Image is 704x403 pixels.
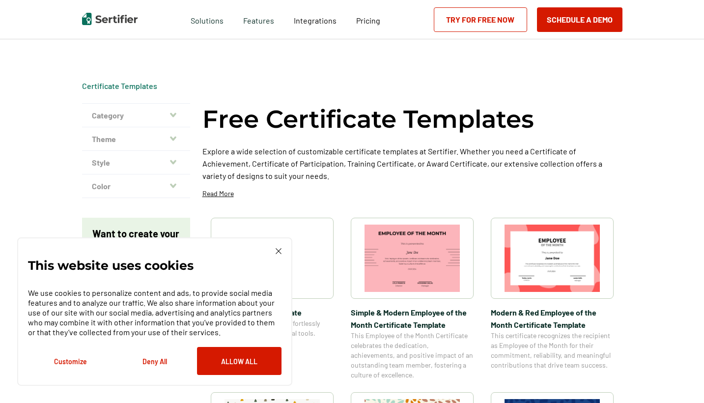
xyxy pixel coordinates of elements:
span: Pricing [356,16,380,25]
a: Try for Free Now [434,7,527,32]
p: We use cookies to personalize content and ads, to provide social media features and to analyze ou... [28,288,282,337]
span: Integrations [294,16,337,25]
a: Integrations [294,13,337,26]
span: Features [243,13,274,26]
button: Schedule a Demo [537,7,622,32]
h1: Free Certificate Templates [202,103,534,135]
button: Deny All [113,347,197,375]
span: Simple & Modern Employee of the Month Certificate Template [351,306,474,331]
span: Modern & Red Employee of the Month Certificate Template [491,306,614,331]
a: Modern & Red Employee of the Month Certificate TemplateModern & Red Employee of the Month Certifi... [491,218,614,380]
button: Color [82,174,190,198]
span: Solutions [191,13,224,26]
span: Certificate Templates [82,81,157,91]
button: Style [82,151,190,174]
button: Allow All [197,347,282,375]
a: Pricing [356,13,380,26]
img: Modern & Red Employee of the Month Certificate Template [505,225,600,292]
button: Theme [82,127,190,151]
button: Category [82,104,190,127]
img: Sertifier | Digital Credentialing Platform [82,13,138,25]
div: Breadcrumb [82,81,157,91]
a: Simple & Modern Employee of the Month Certificate TemplateSimple & Modern Employee of the Month C... [351,218,474,380]
p: This website uses cookies [28,260,194,270]
span: This Employee of the Month Certificate celebrates the dedication, achievements, and positive impa... [351,331,474,380]
img: Cookie Popup Close [276,248,282,254]
a: Certificate Templates [82,81,157,90]
p: Read More [202,189,234,199]
button: Customize [28,347,113,375]
p: Explore a wide selection of customizable certificate templates at Sertifier. Whether you need a C... [202,145,622,182]
span: This certificate recognizes the recipient as Employee of the Month for their commitment, reliabil... [491,331,614,370]
p: Want to create your own design? [92,228,180,252]
img: Simple & Modern Employee of the Month Certificate Template [365,225,460,292]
